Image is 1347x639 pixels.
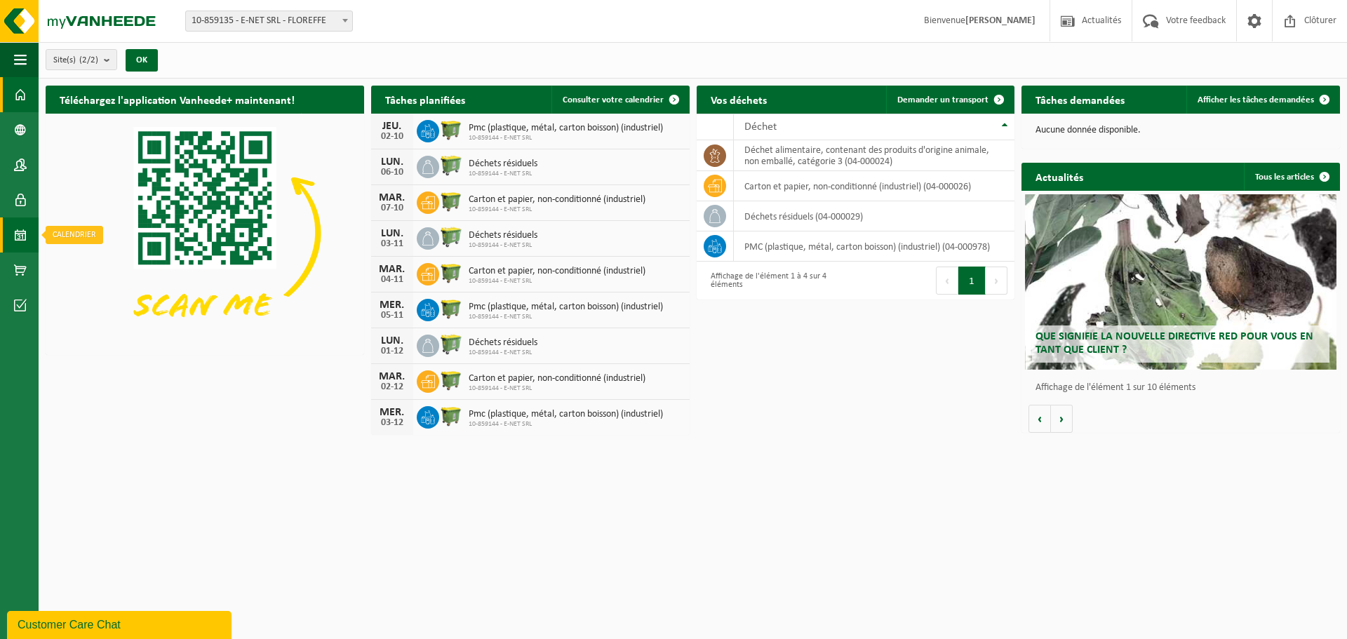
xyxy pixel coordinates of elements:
[469,313,663,321] span: 10-859144 - E-NET SRL
[1028,405,1051,433] button: Vorige
[439,154,463,177] img: WB-0660-HPE-GN-50
[371,86,479,113] h2: Tâches planifiées
[734,201,1015,231] td: déchets résiduels (04-000029)
[1021,163,1097,190] h2: Actualités
[378,382,406,392] div: 02-12
[439,404,463,428] img: WB-1100-HPE-GN-50
[563,95,664,105] span: Consulter votre calendrier
[469,384,645,393] span: 10-859144 - E-NET SRL
[53,50,98,71] span: Site(s)
[469,420,663,429] span: 10-859144 - E-NET SRL
[439,297,463,321] img: WB-1100-HPE-GN-50
[704,265,849,296] div: Affichage de l'élément 1 à 4 sur 4 éléments
[378,239,406,249] div: 03-11
[697,86,781,113] h2: Vos déchets
[469,170,537,178] span: 10-859144 - E-NET SRL
[439,368,463,392] img: WB-1100-HPE-GN-50
[897,95,989,105] span: Demander un transport
[378,192,406,203] div: MAR.
[126,49,158,72] button: OK
[46,114,364,352] img: Download de VHEPlus App
[469,373,645,384] span: Carton et papier, non-conditionné (industriel)
[1036,331,1313,356] span: Que signifie la nouvelle directive RED pour vous en tant que client ?
[378,203,406,213] div: 07-10
[378,371,406,382] div: MAR.
[439,261,463,285] img: WB-1100-HPE-GN-50
[46,49,117,70] button: Site(s)(2/2)
[378,168,406,177] div: 06-10
[469,230,537,241] span: Déchets résiduels
[7,608,234,639] iframe: chat widget
[378,347,406,356] div: 01-12
[469,266,645,277] span: Carton et papier, non-conditionné (industriel)
[378,156,406,168] div: LUN.
[469,194,645,206] span: Carton et papier, non-conditionné (industriel)
[439,189,463,213] img: WB-1100-HPE-GN-50
[469,134,663,142] span: 10-859144 - E-NET SRL
[378,121,406,132] div: JEU.
[469,277,645,285] span: 10-859144 - E-NET SRL
[439,332,463,356] img: WB-0660-HPE-GN-50
[734,231,1015,262] td: PMC (plastique, métal, carton boisson) (industriel) (04-000978)
[1025,194,1337,370] a: Que signifie la nouvelle directive RED pour vous en tant que client ?
[439,118,463,142] img: WB-1100-HPE-GN-50
[734,171,1015,201] td: carton et papier, non-conditionné (industriel) (04-000026)
[1244,163,1339,191] a: Tous les articles
[439,225,463,249] img: WB-0660-HPE-GN-50
[986,267,1007,295] button: Next
[1021,86,1139,113] h2: Tâches demandées
[469,337,537,349] span: Déchets résiduels
[551,86,688,114] a: Consulter votre calendrier
[378,407,406,418] div: MER.
[469,159,537,170] span: Déchets résiduels
[886,86,1013,114] a: Demander un transport
[378,418,406,428] div: 03-12
[1198,95,1314,105] span: Afficher les tâches demandées
[378,132,406,142] div: 02-10
[469,302,663,313] span: Pmc (plastique, métal, carton boisson) (industriel)
[936,267,958,295] button: Previous
[1186,86,1339,114] a: Afficher les tâches demandées
[185,11,353,32] span: 10-859135 - E-NET SRL - FLOREFFE
[378,228,406,239] div: LUN.
[378,264,406,275] div: MAR.
[1051,405,1073,433] button: Volgende
[734,140,1015,171] td: déchet alimentaire, contenant des produits d'origine animale, non emballé, catégorie 3 (04-000024)
[469,123,663,134] span: Pmc (plastique, métal, carton boisson) (industriel)
[469,349,537,357] span: 10-859144 - E-NET SRL
[378,335,406,347] div: LUN.
[378,300,406,311] div: MER.
[965,15,1036,26] strong: [PERSON_NAME]
[958,267,986,295] button: 1
[469,241,537,250] span: 10-859144 - E-NET SRL
[469,206,645,214] span: 10-859144 - E-NET SRL
[378,311,406,321] div: 05-11
[378,275,406,285] div: 04-11
[46,86,309,113] h2: Téléchargez l'application Vanheede+ maintenant!
[1036,383,1333,393] p: Affichage de l'élément 1 sur 10 éléments
[744,121,777,133] span: Déchet
[469,409,663,420] span: Pmc (plastique, métal, carton boisson) (industriel)
[186,11,352,31] span: 10-859135 - E-NET SRL - FLOREFFE
[79,55,98,65] count: (2/2)
[1036,126,1326,135] p: Aucune donnée disponible.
